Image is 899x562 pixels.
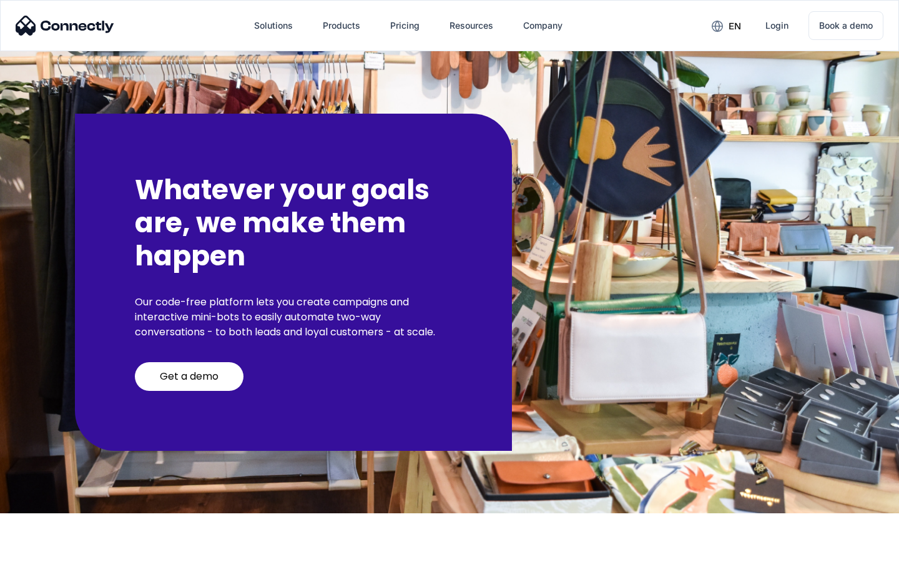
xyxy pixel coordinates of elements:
[523,17,562,34] div: Company
[449,17,493,34] div: Resources
[16,16,114,36] img: Connectly Logo
[135,174,452,272] h2: Whatever your goals are, we make them happen
[25,540,75,558] ul: Language list
[729,17,741,35] div: en
[755,11,798,41] a: Login
[254,17,293,34] div: Solutions
[160,370,219,383] div: Get a demo
[765,17,788,34] div: Login
[12,540,75,558] aside: Language selected: English
[135,295,452,340] p: Our code-free platform lets you create campaigns and interactive mini-bots to easily automate two...
[808,11,883,40] a: Book a demo
[323,17,360,34] div: Products
[135,362,243,391] a: Get a demo
[390,17,420,34] div: Pricing
[380,11,430,41] a: Pricing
